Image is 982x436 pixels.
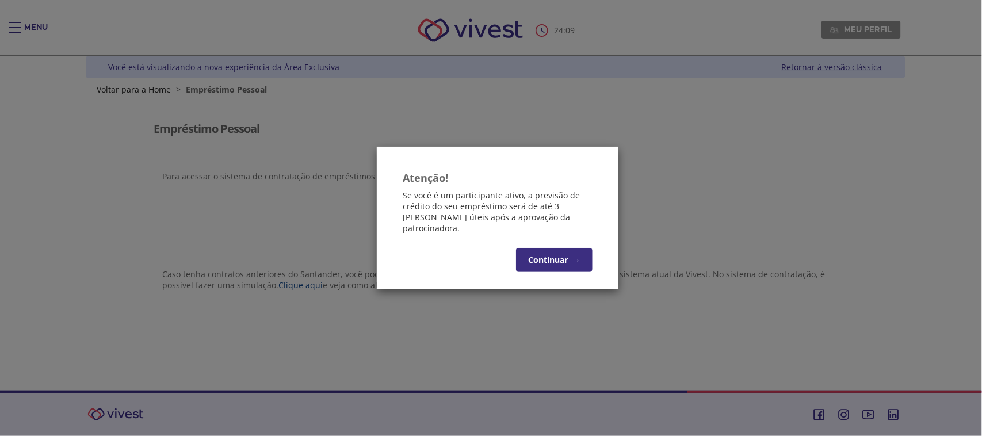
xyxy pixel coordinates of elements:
section: <span lang="pt-BR" dir="ltr">Visualizador do Conteúdo da Web</span> 1 [154,250,837,316]
span: → [572,254,580,265]
div: Vivest [77,56,905,391]
strong: Atenção! [403,171,448,185]
p: Se você é um participante ativo, a previsão de crédito do seu empréstimo será de até 3 [PERSON_NA... [403,190,593,234]
button: Continuar→ [516,248,593,272]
